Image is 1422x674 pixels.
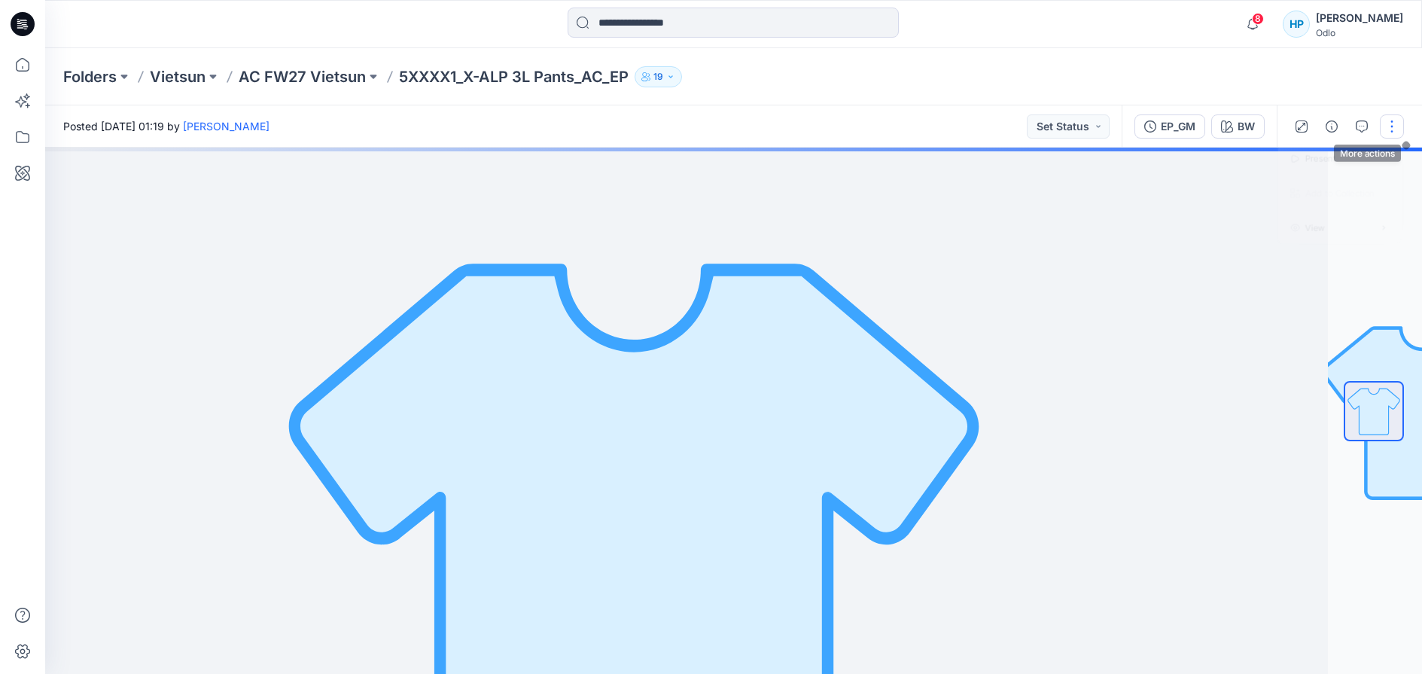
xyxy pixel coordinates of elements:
[183,120,269,133] a: [PERSON_NAME]
[63,118,269,134] span: Posted [DATE] 01:19 by
[1316,27,1403,38] div: Odlo
[653,69,663,85] p: 19
[1238,118,1255,135] div: BW
[1345,383,1402,440] img: All colorways
[1134,114,1205,139] button: EP_GM
[1305,221,1325,233] p: View
[63,66,117,87] a: Folders
[1252,13,1264,25] span: 8
[399,66,629,87] p: 5XXXX1_X-ALP 3L Pants_AC_EP
[150,66,206,87] a: Vietsun
[1305,152,1336,165] a: Present
[1161,118,1195,135] div: EP_GM
[1283,11,1310,38] div: HP
[635,66,682,87] button: 19
[1320,114,1344,139] button: Details
[1316,9,1403,27] div: [PERSON_NAME]
[239,66,366,87] a: AC FW27 Vietsun
[1211,114,1265,139] button: BW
